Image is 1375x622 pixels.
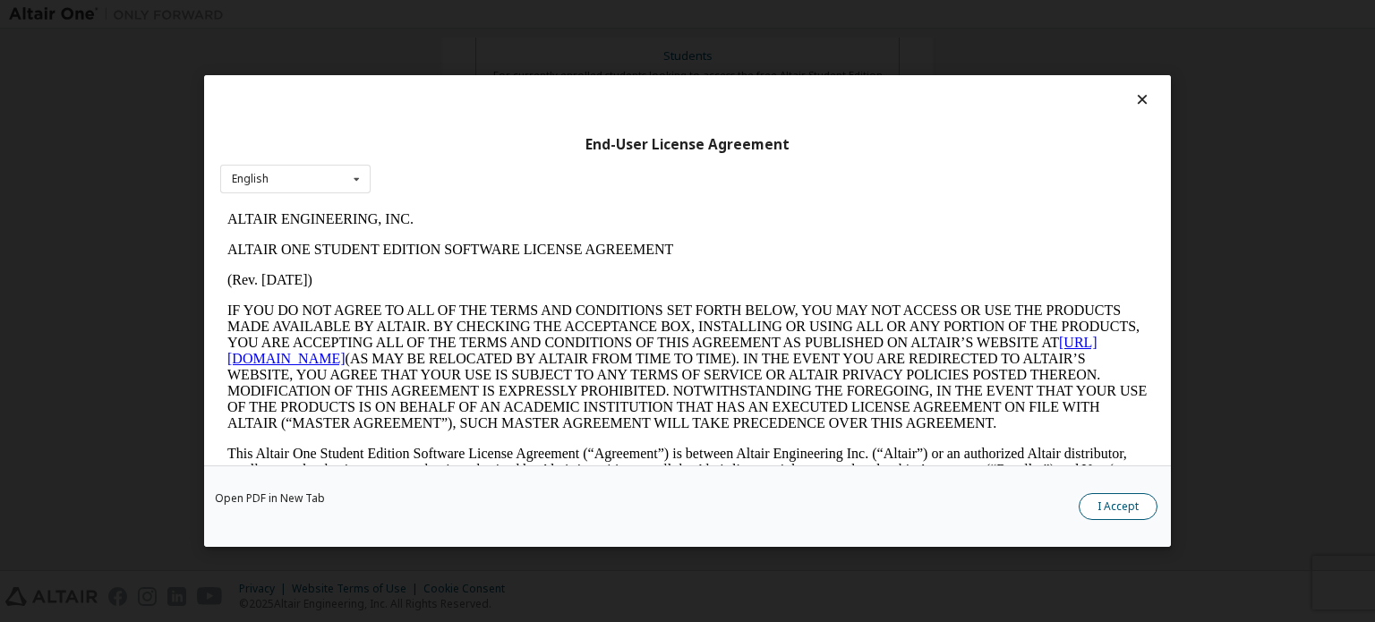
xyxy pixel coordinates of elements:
[7,242,927,306] p: This Altair One Student Edition Software License Agreement (“Agreement”) is between Altair Engine...
[7,7,927,23] p: ALTAIR ENGINEERING, INC.
[7,131,877,162] a: [URL][DOMAIN_NAME]
[232,174,269,184] div: English
[7,98,927,227] p: IF YOU DO NOT AGREE TO ALL OF THE TERMS AND CONDITIONS SET FORTH BELOW, YOU MAY NOT ACCESS OR USE...
[220,136,1155,154] div: End-User License Agreement
[7,68,927,84] p: (Rev. [DATE])
[1079,493,1157,520] button: I Accept
[215,493,325,504] a: Open PDF in New Tab
[7,38,927,54] p: ALTAIR ONE STUDENT EDITION SOFTWARE LICENSE AGREEMENT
